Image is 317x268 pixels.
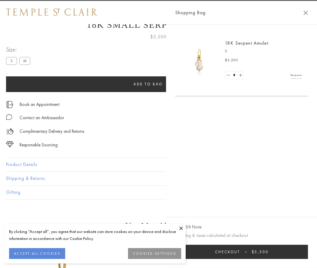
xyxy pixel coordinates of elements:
h3: You May Also Like [15,221,302,231]
img: icon_sourcing.svg [6,141,14,147]
span: Checkout [215,249,240,254]
span: Shopping Bag [175,9,206,17]
button: COOKIES SETTINGS [128,248,181,259]
h1: 18K Small Serpent Amulet [6,20,311,30]
span: Size: [6,45,33,55]
button: Gifting [6,186,311,199]
a: Set quantity to 0 [225,72,231,79]
div: Responsible Sourcing [20,141,58,149]
a: 18K Serpent Amulet [225,40,268,46]
a: Remove [290,72,302,78]
img: P51836-E11SERPPV [181,42,217,78]
div: Contact an Ambassador [20,114,64,122]
button: Add Gift Note [175,223,201,231]
img: Temple St. Clair [6,8,97,16]
span: Add to bag [133,81,163,87]
img: icon_delivery.svg [6,128,14,135]
button: ACCEPT ALL COOKIES [9,248,65,259]
label: S [6,57,17,65]
span: $5,500 [150,33,167,41]
img: MessageIcon-01_2.svg [6,114,12,120]
p: Complimentary Delivery and Returns [20,128,84,135]
p: Shipping & taxes calculated at checkout [175,232,308,239]
button: Product Details [6,158,311,171]
span: $5,500 [225,57,238,63]
a: Book an Appointment [20,101,59,108]
a: Set quantity to 2 [237,72,243,79]
div: By clicking “Accept all”, you agree that our website can store cookies on your device and disclos... [9,228,181,242]
button: Shipping & Returns [6,172,311,185]
img: icon_appointment.svg [6,101,13,108]
p: S [225,48,302,54]
button: Checkout $5,500 [175,245,308,259]
label: M [19,57,30,65]
button: Add to bag [6,76,290,92]
span: $5,500 [252,249,268,254]
button: Close Shopping Bag [303,11,308,15]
